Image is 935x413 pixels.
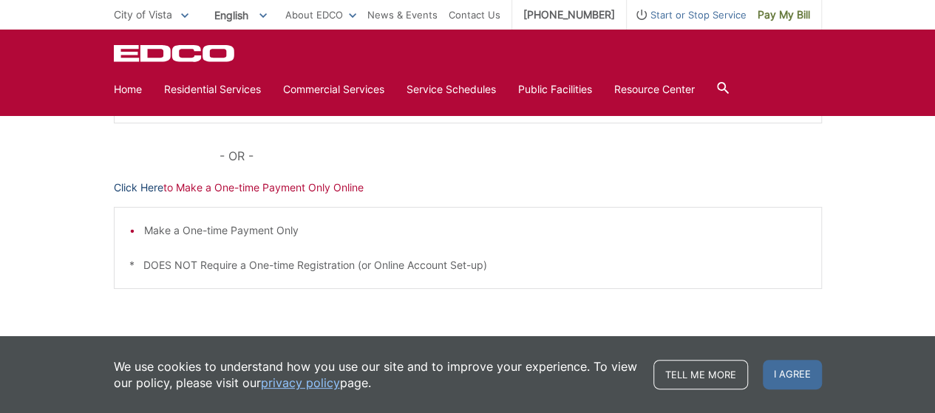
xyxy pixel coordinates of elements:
span: City of Vista [114,8,172,21]
span: Pay My Bill [758,7,810,23]
a: Residential Services [164,81,261,98]
a: News & Events [367,7,438,23]
a: privacy policy [261,375,340,391]
a: Home [114,81,142,98]
li: Make a One-time Payment Only [144,222,806,239]
a: About EDCO [285,7,356,23]
span: English [203,3,278,27]
a: Resource Center [614,81,695,98]
a: Public Facilities [518,81,592,98]
span: I agree [763,360,822,389]
p: We use cookies to understand how you use our site and to improve your experience. To view our pol... [114,358,639,391]
a: EDCD logo. Return to the homepage. [114,44,237,62]
a: Click Here [114,180,163,196]
a: Commercial Services [283,81,384,98]
a: Tell me more [653,360,748,389]
p: to Make a One-time Payment Only Online [114,180,822,196]
a: Service Schedules [407,81,496,98]
p: - OR - [220,146,821,166]
p: * DOES NOT Require a One-time Registration (or Online Account Set-up) [129,257,806,273]
a: Contact Us [449,7,500,23]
